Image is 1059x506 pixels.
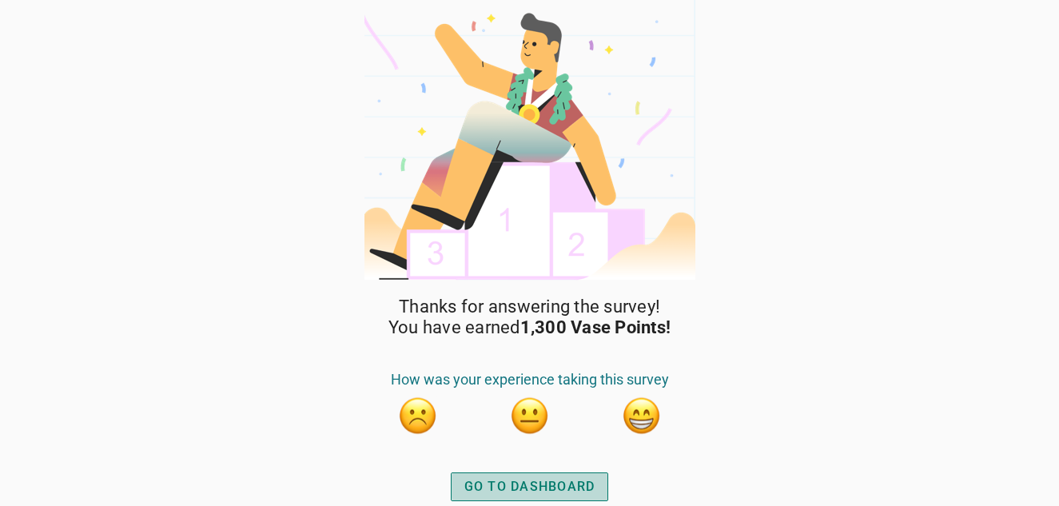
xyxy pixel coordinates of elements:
[451,472,609,501] button: GO TO DASHBOARD
[362,371,698,396] div: How was your experience taking this survey
[520,317,671,337] strong: 1,300 Vase Points!
[399,297,660,317] span: Thanks for answering the survey!
[464,477,595,496] div: GO TO DASHBOARD
[388,317,671,338] span: You have earned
